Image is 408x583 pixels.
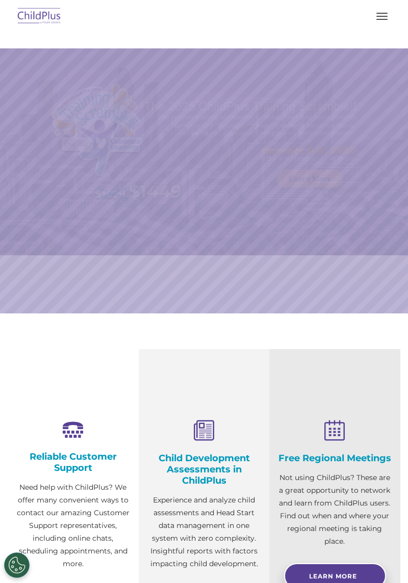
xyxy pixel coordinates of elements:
[277,170,343,188] a: Learn More
[146,494,262,570] p: Experience and analyze child assessments and Head Start data management in one system with zero c...
[15,451,131,473] h4: Reliable Customer Support
[15,5,63,29] img: ChildPlus by Procare Solutions
[309,572,357,580] span: Learn More
[15,481,131,570] p: Need help with ChildPlus? We offer many convenient ways to contact our amazing Customer Support r...
[277,453,393,464] h4: Free Regional Meetings
[357,534,408,583] iframe: Chat Widget
[146,453,262,486] h4: Child Development Assessments in ChildPlus
[4,552,30,578] button: Cookies Settings
[277,471,393,548] p: Not using ChildPlus? These are a great opportunity to network and learn from ChildPlus users. Fin...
